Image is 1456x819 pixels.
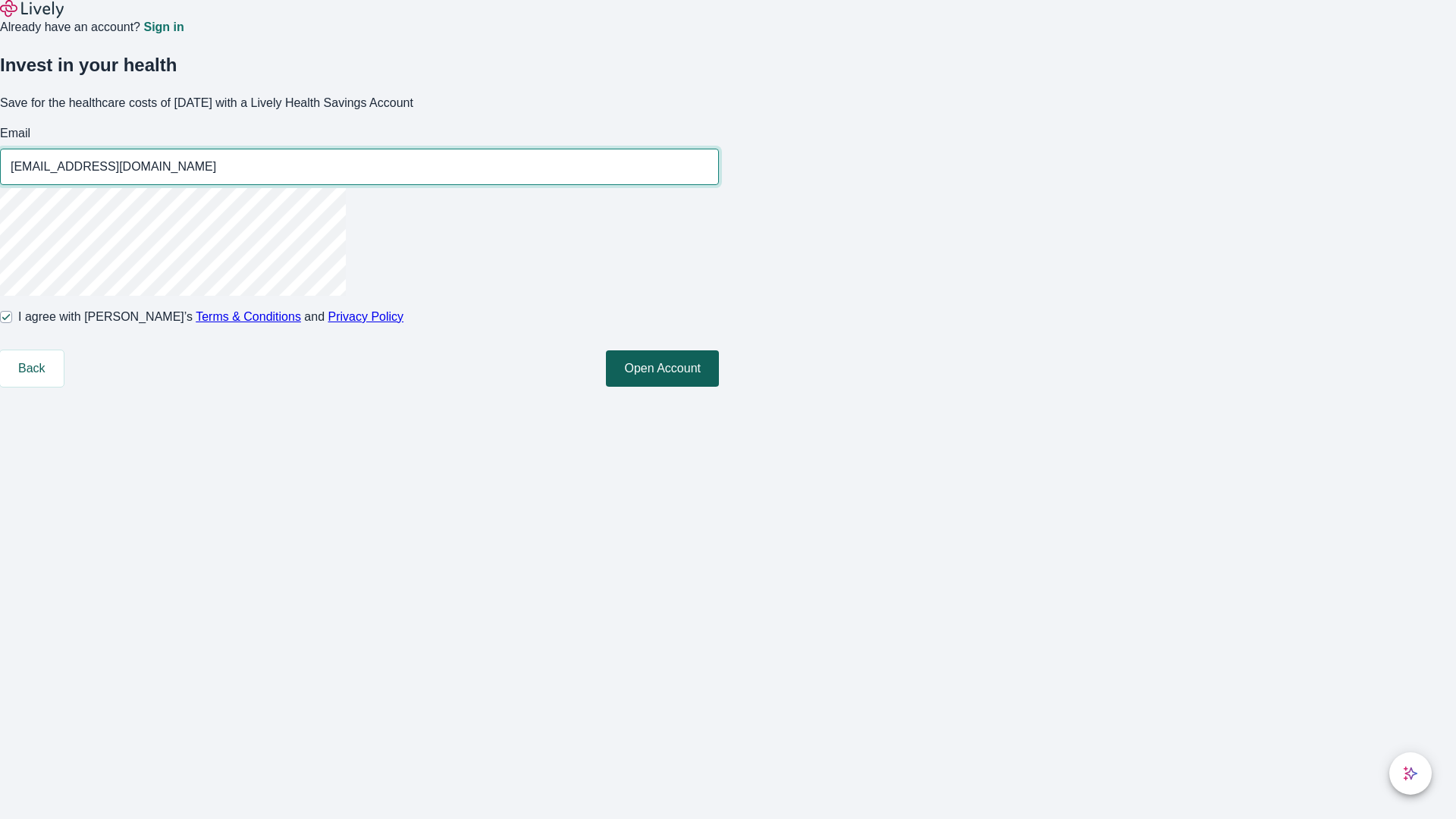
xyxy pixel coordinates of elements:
[1389,752,1432,795] button: chat
[328,310,404,323] a: Privacy Policy
[1403,766,1418,781] svg: Lively AI Assistant
[606,350,719,387] button: Open Account
[143,21,184,33] a: Sign in
[18,308,403,326] span: I agree with [PERSON_NAME]’s and
[196,310,301,323] a: Terms & Conditions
